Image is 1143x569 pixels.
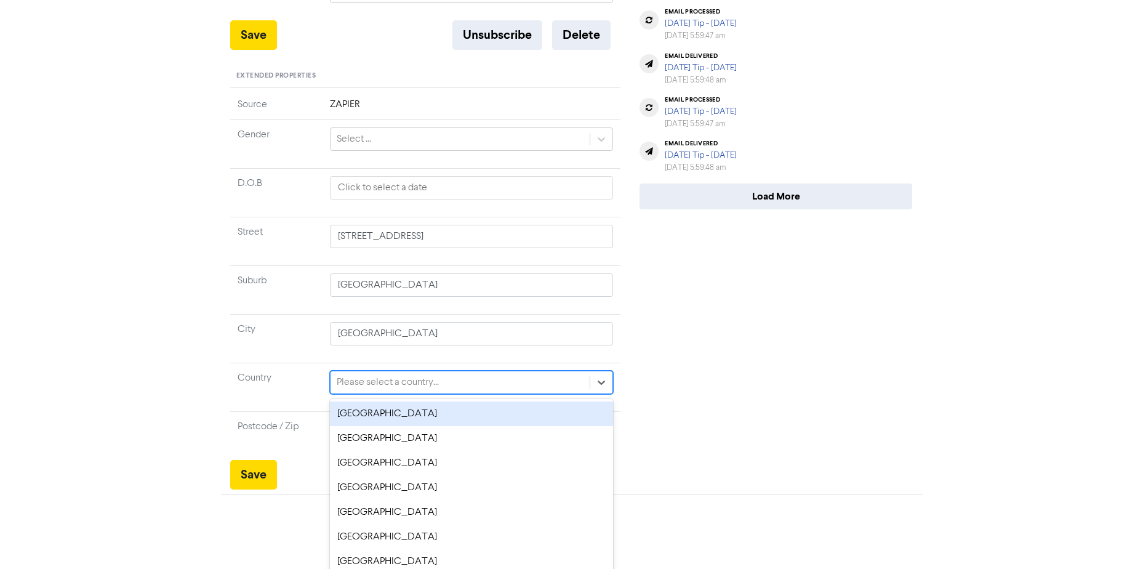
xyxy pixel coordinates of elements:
[640,184,912,209] button: Load More
[665,8,737,15] div: email processed
[330,402,614,426] div: [GEOGRAPHIC_DATA]
[230,119,323,168] td: Gender
[330,500,614,525] div: [GEOGRAPHIC_DATA]
[665,52,737,60] div: email delivered
[330,475,614,500] div: [GEOGRAPHIC_DATA]
[665,63,737,72] a: [DATE] Tip - [DATE]
[230,314,323,363] td: City
[330,451,614,475] div: [GEOGRAPHIC_DATA]
[337,132,371,147] div: Select ...
[665,107,737,116] a: [DATE] Tip - [DATE]
[323,97,621,120] td: ZAPIER
[665,30,737,42] div: [DATE] 5:59:47 am
[330,176,614,200] input: Click to select a date
[330,426,614,451] div: [GEOGRAPHIC_DATA]
[665,75,737,86] div: [DATE] 5:59:48 am
[452,20,542,50] button: Unsubscribe
[230,411,323,460] td: Postcode / Zip
[665,19,737,28] a: [DATE] Tip - [DATE]
[665,118,737,130] div: [DATE] 5:59:47 am
[665,151,737,159] a: [DATE] Tip - [DATE]
[230,97,323,120] td: Source
[552,20,611,50] button: Delete
[230,65,621,88] div: Extended Properties
[337,375,439,390] div: Please select a country...
[330,525,614,549] div: [GEOGRAPHIC_DATA]
[665,140,737,147] div: email delivered
[230,363,323,411] td: Country
[230,20,277,50] button: Save
[230,460,277,490] button: Save
[665,162,737,174] div: [DATE] 5:59:48 am
[230,217,323,265] td: Street
[230,265,323,314] td: Suburb
[1081,510,1143,569] iframe: Chat Widget
[665,96,737,103] div: email processed
[230,168,323,217] td: D.O.B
